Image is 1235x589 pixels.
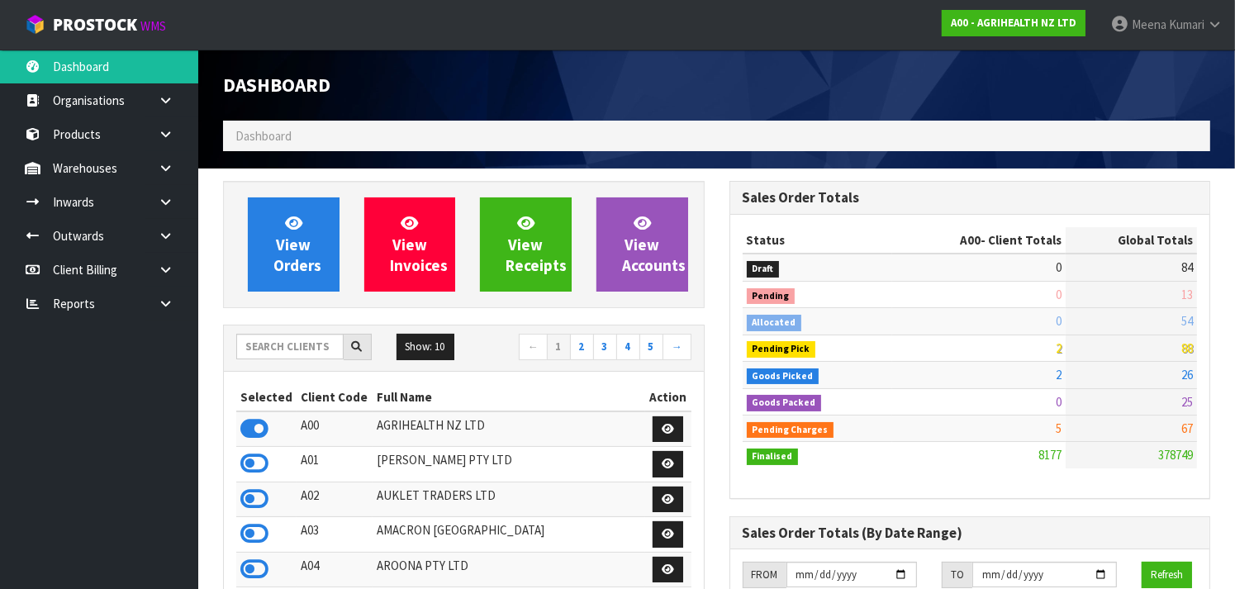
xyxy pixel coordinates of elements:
th: Status [743,227,893,254]
th: Global Totals [1066,227,1197,254]
span: View Invoices [390,213,448,275]
a: ← [519,334,548,360]
span: Allocated [747,315,802,331]
img: cube-alt.png [25,14,45,35]
span: View Orders [273,213,321,275]
span: Dashboard [235,128,292,144]
a: 4 [616,334,640,360]
span: 67 [1181,420,1193,436]
span: 54 [1181,313,1193,329]
span: Kumari [1169,17,1204,32]
th: Client Code [297,384,373,411]
td: AGRIHEALTH NZ LTD [373,411,645,447]
td: A02 [297,482,373,517]
a: 3 [593,334,617,360]
span: 8177 [1038,447,1062,463]
span: Meena [1132,17,1166,32]
span: View Receipts [506,213,567,275]
td: [PERSON_NAME] PTY LTD [373,447,645,482]
a: A00 - AGRIHEALTH NZ LTD [942,10,1085,36]
span: 88 [1181,340,1193,356]
span: 2 [1056,340,1062,356]
span: Dashboard [223,73,330,97]
a: ViewReceipts [480,197,572,292]
small: WMS [140,18,166,34]
span: 25 [1181,394,1193,410]
span: 0 [1056,259,1062,275]
td: A03 [297,517,373,553]
h3: Sales Order Totals (By Date Range) [743,525,1198,541]
span: Goods Packed [747,395,822,411]
span: 0 [1056,313,1062,329]
span: A00 [960,232,981,248]
span: Pending Charges [747,422,834,439]
th: Full Name [373,384,645,411]
strong: A00 - AGRIHEALTH NZ LTD [951,16,1076,30]
span: Pending Pick [747,341,816,358]
a: → [663,334,691,360]
span: 0 [1056,287,1062,302]
a: ViewInvoices [364,197,456,292]
td: AROONA PTY LTD [373,552,645,587]
div: TO [942,562,972,588]
td: AUKLET TRADERS LTD [373,482,645,517]
th: Selected [236,384,297,411]
span: 13 [1181,287,1193,302]
span: Pending [747,288,796,305]
a: 2 [570,334,594,360]
button: Show: 10 [397,334,454,360]
span: Goods Picked [747,368,819,385]
a: ViewOrders [248,197,340,292]
span: View Accounts [622,213,686,275]
td: A00 [297,411,373,447]
span: Draft [747,261,780,278]
span: 2 [1056,367,1062,382]
input: Search clients [236,334,344,359]
button: Refresh [1142,562,1192,588]
span: 0 [1056,394,1062,410]
a: 1 [547,334,571,360]
a: 5 [639,334,663,360]
span: Finalised [747,449,799,465]
th: Action [645,384,691,411]
div: FROM [743,562,786,588]
a: ViewAccounts [596,197,688,292]
span: 378749 [1158,447,1193,463]
th: - Client Totals [892,227,1065,254]
span: 84 [1181,259,1193,275]
span: 5 [1056,420,1062,436]
h3: Sales Order Totals [743,190,1198,206]
td: AMACRON [GEOGRAPHIC_DATA] [373,517,645,553]
td: A04 [297,552,373,587]
td: A01 [297,447,373,482]
span: 26 [1181,367,1193,382]
nav: Page navigation [476,334,691,363]
span: ProStock [53,14,137,36]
